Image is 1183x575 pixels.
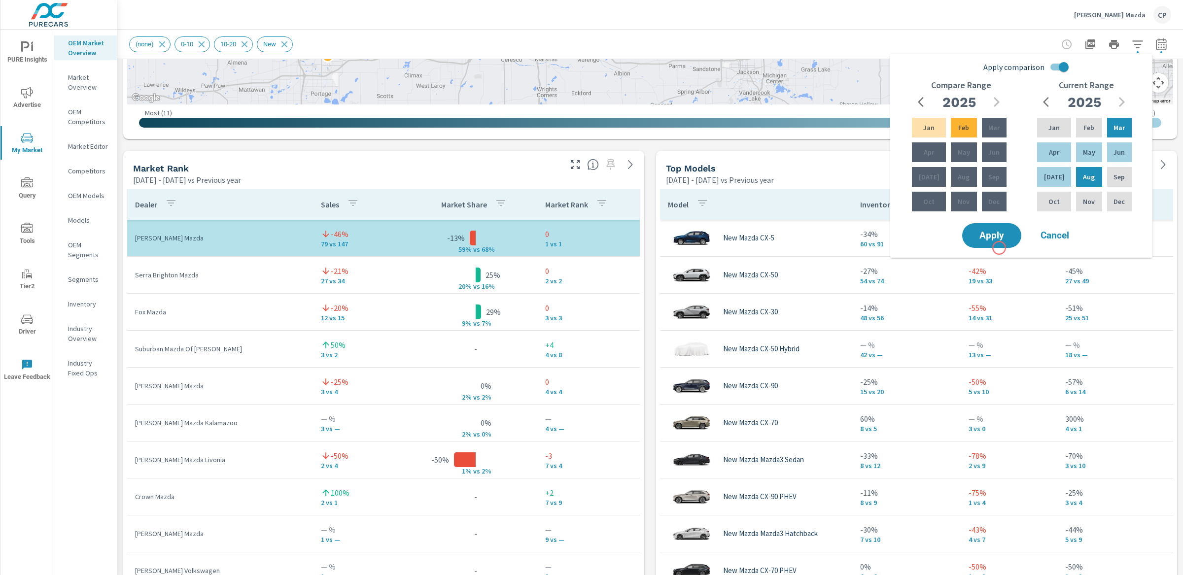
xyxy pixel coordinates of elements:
p: 42 vs — [860,351,953,359]
p: 100% [331,487,349,499]
img: glamour [672,260,711,290]
img: glamour [672,482,711,511]
p: 59% v [451,245,477,254]
p: 48 vs 56 [860,314,953,322]
a: See more details in report [1155,157,1171,172]
p: New Mazda CX-50 [723,271,778,279]
p: s 16% [477,282,500,291]
div: OEM Market Overview [54,35,117,60]
p: New Mazda CX-50 Hybrid [723,344,800,353]
p: 2 vs 9 [969,462,1049,470]
div: 0-10 [174,36,210,52]
p: 3 vs 4 [1065,499,1170,507]
p: Oct [1048,197,1060,206]
p: -50% [331,450,348,462]
p: Most ( 11 ) [145,108,172,117]
p: -50% [431,454,449,466]
p: Dealer [135,200,157,209]
p: 1% v [451,467,477,475]
p: 1 vs 1 [545,240,632,248]
button: Cancel [1025,223,1084,248]
p: Market Overview [68,72,109,92]
p: -25% [860,376,953,388]
p: -75% [969,487,1049,499]
span: PURE Insights [3,41,51,66]
p: 60 vs 91 [860,240,953,248]
span: Apply comparison [983,61,1044,73]
p: -78% [969,450,1049,462]
span: Cancel [1035,231,1075,240]
p: -46% [331,228,348,240]
p: [PERSON_NAME] Mazda Kalamazoo [135,418,305,428]
p: Suburban Mazda Of [PERSON_NAME] [135,344,305,354]
div: Industry Overview [54,321,117,346]
p: 50% [331,339,346,351]
div: New [257,36,293,52]
p: 3 vs 2 [321,351,406,359]
p: 4 vs 8 [545,351,632,359]
p: 14 vs 31 [969,314,1049,322]
h5: Top Models [666,163,716,173]
p: Jan [1048,123,1060,133]
p: New Mazda CX-30 [723,307,778,316]
p: -13% [447,232,465,244]
div: Segments [54,272,117,287]
p: 27 vs 49 [1065,277,1170,285]
p: — % [321,524,406,536]
p: 60% [860,413,953,425]
p: -20% [331,302,348,314]
p: 15 vs 20 [860,388,953,396]
p: s 2% [477,393,500,402]
p: OEM Competitors [68,107,109,127]
div: Market Overview [54,70,117,95]
p: -25% [1065,487,1170,499]
p: Aug [958,172,970,182]
div: OEM Segments [54,237,117,262]
p: 12 vs 15 [321,314,406,322]
p: — [545,413,632,425]
p: -43% [969,524,1049,536]
p: Models [68,215,109,225]
a: Open this area in Google Maps (opens a new window) [130,92,162,104]
img: glamour [672,371,711,401]
h2: 2025 [942,94,976,111]
p: 2% v [451,430,477,439]
p: Aug [1083,172,1095,182]
p: — % [321,413,406,425]
p: [PERSON_NAME] Mazda [135,233,305,243]
p: Jun [988,147,1000,157]
p: 2 vs 2 [545,277,632,285]
p: 0% [860,561,953,573]
p: [PERSON_NAME] Mazda [135,381,305,391]
div: OEM Competitors [54,104,117,129]
p: New Mazda CX-70 PHEV [723,566,797,575]
p: -50% [1065,561,1170,573]
div: Market Editor [54,139,117,154]
p: s 0% [477,430,500,439]
p: -45% [1065,265,1170,277]
p: 20% v [451,282,477,291]
p: Feb [958,123,969,133]
p: 13 vs — [969,351,1049,359]
span: Market Rank shows you how you rank, in terms of sales, to other dealerships in your market. “Mark... [587,159,599,170]
p: - [474,343,477,355]
p: Segments [68,274,109,284]
div: Inventory [54,297,117,311]
p: 7 vs 9 [545,499,632,507]
button: Print Report [1104,34,1124,54]
img: glamour [672,519,711,548]
button: Apply Filters [1128,34,1148,54]
p: -30% [860,524,953,536]
p: 29% [486,306,501,318]
button: Apply [962,223,1021,248]
p: 0 [545,228,632,240]
p: 0 [545,302,632,314]
p: 2% v [451,393,477,402]
p: Oct [923,197,935,206]
h2: 2025 [1068,94,1101,111]
p: +2 [545,487,632,499]
p: - [474,491,477,503]
p: s 68% [477,245,500,254]
img: glamour [672,334,711,364]
div: nav menu [0,30,54,392]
